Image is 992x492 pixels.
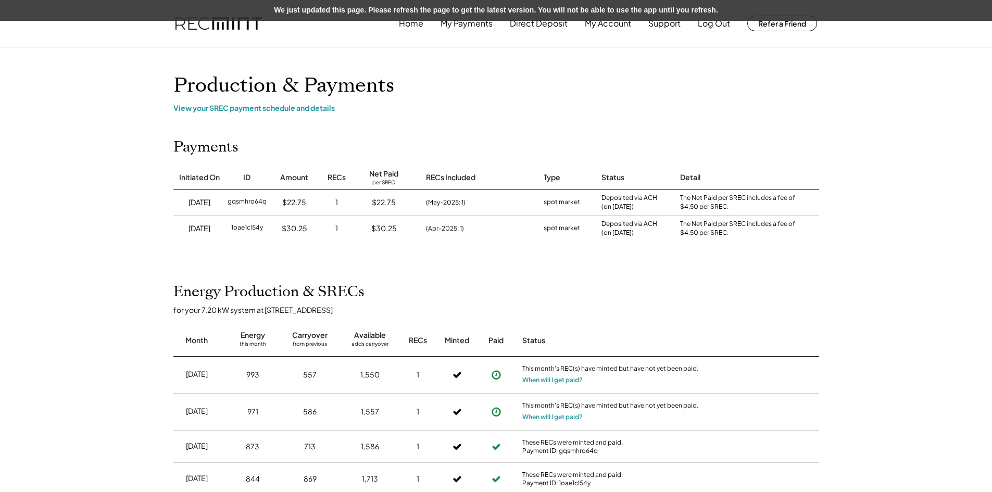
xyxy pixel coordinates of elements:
[522,364,699,375] div: This month's REC(s) have minted but have not yet been paid.
[399,13,423,34] button: Home
[522,412,583,422] button: When will I get paid?
[304,474,317,484] div: 869
[372,179,395,187] div: per SREC
[372,197,396,208] div: $22.75
[361,441,379,452] div: 1,586
[522,375,583,385] button: When will I get paid?
[417,370,419,380] div: 1
[488,367,504,383] button: Payment approved, but not yet initiated.
[417,474,419,484] div: 1
[648,13,681,34] button: Support
[747,16,817,31] button: Refer a Friend
[186,441,208,451] div: [DATE]
[426,172,475,183] div: RECs Included
[522,438,699,455] div: These RECs were minted and paid. Payment ID: gqsmhro64q
[445,335,469,346] div: Minted
[247,407,258,417] div: 971
[173,73,819,98] h1: Production & Payments
[241,330,265,340] div: Energy
[680,172,700,183] div: Detail
[231,223,263,234] div: 1oae1cl54y
[335,197,338,208] div: 1
[362,474,378,484] div: 1,713
[185,335,208,346] div: Month
[189,223,210,234] div: [DATE]
[360,370,380,380] div: 1,550
[601,172,624,183] div: Status
[601,220,657,237] div: Deposited via ACH (on [DATE])
[354,330,386,340] div: Available
[522,401,699,412] div: This month's REC(s) have minted but have not yet been paid.
[585,13,631,34] button: My Account
[488,404,504,420] button: Payment approved, but not yet initiated.
[189,197,210,208] div: [DATE]
[544,223,580,234] div: spot market
[303,407,317,417] div: 586
[246,370,259,380] div: 993
[698,13,730,34] button: Log Out
[304,441,316,452] div: 713
[328,172,346,183] div: RECs
[282,223,307,234] div: $30.25
[175,17,262,30] img: recmint-logotype%403x.png
[544,197,580,208] div: spot market
[417,407,419,417] div: 1
[335,223,338,234] div: 1
[409,335,427,346] div: RECs
[243,172,250,183] div: ID
[680,220,800,237] div: The Net Paid per SREC includes a fee of $4.50 per SREC.
[601,194,657,211] div: Deposited via ACH (on [DATE])
[522,471,699,487] div: These RECs were minted and paid. Payment ID: 1oae1cl54y
[186,369,208,380] div: [DATE]
[280,172,308,183] div: Amount
[282,197,306,208] div: $22.75
[293,340,327,351] div: from previous
[426,198,466,207] div: (May-2025: 1)
[369,169,398,179] div: Net Paid
[303,370,317,380] div: 557
[246,441,259,452] div: 873
[292,330,328,340] div: Carryover
[426,224,464,233] div: (Apr-2025: 1)
[246,474,260,484] div: 844
[179,172,220,183] div: Initiated On
[441,13,493,34] button: My Payments
[240,340,266,351] div: this month
[680,194,800,211] div: The Net Paid per SREC includes a fee of $4.50 per SREC.
[351,340,388,351] div: adds carryover
[544,172,560,183] div: Type
[488,335,504,346] div: Paid
[186,406,208,417] div: [DATE]
[417,441,419,452] div: 1
[186,473,208,484] div: [DATE]
[371,223,397,234] div: $30.25
[173,305,830,314] div: for your 7.20 kW system at [STREET_ADDRESS]
[173,103,819,112] div: View your SREC payment schedule and details
[173,283,365,301] h2: Energy Production & SRECs
[173,138,238,156] h2: Payments
[228,197,267,208] div: gqsmhro64q
[510,13,568,34] button: Direct Deposit
[361,407,379,417] div: 1,557
[522,335,699,346] div: Status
